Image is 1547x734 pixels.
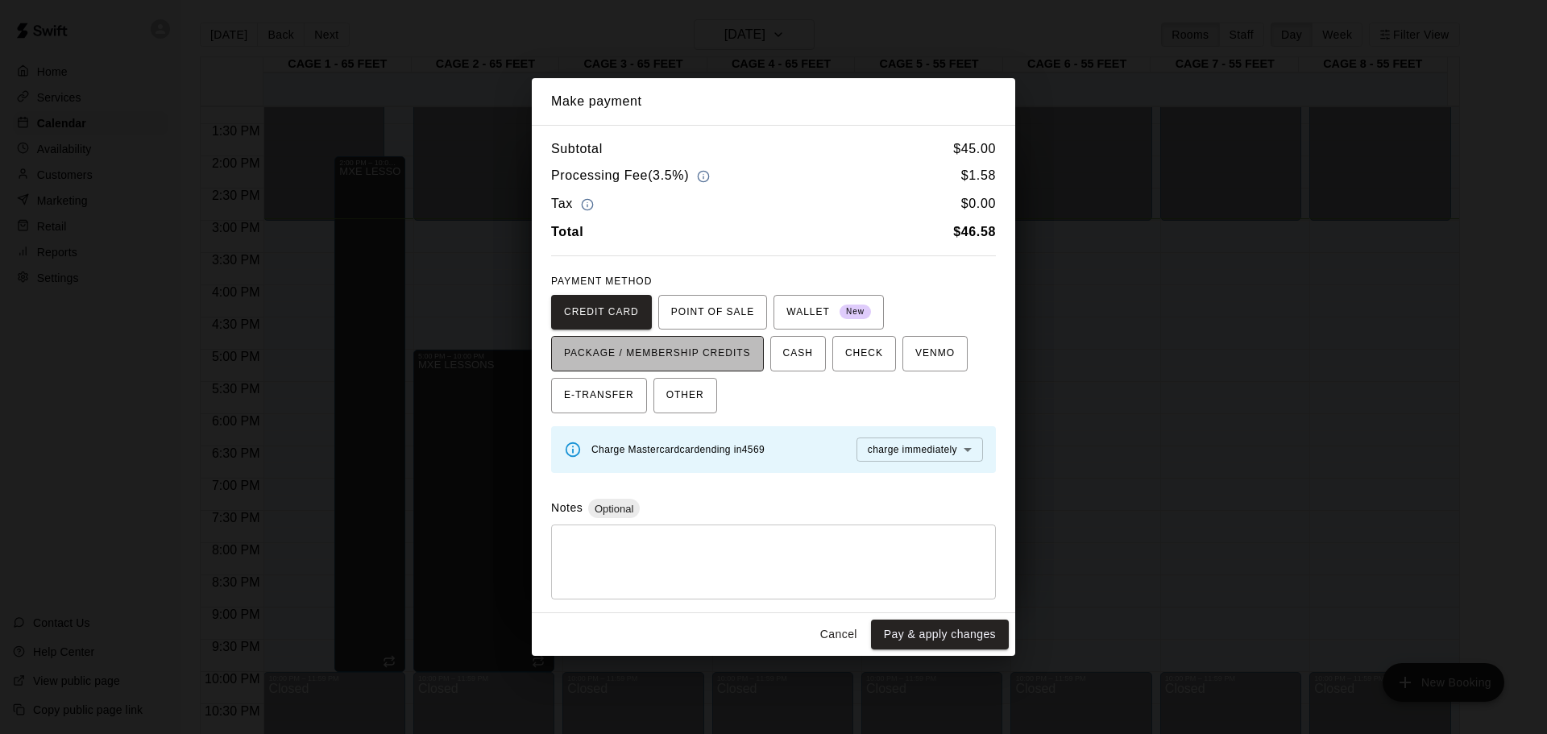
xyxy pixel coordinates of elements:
[551,378,647,413] button: E-TRANSFER
[770,336,826,371] button: CASH
[551,336,764,371] button: PACKAGE / MEMBERSHIP CREDITS
[551,501,583,514] label: Notes
[773,295,884,330] button: WALLET New
[783,341,813,367] span: CASH
[786,300,871,326] span: WALLET
[961,193,996,215] h6: $ 0.00
[551,165,714,187] h6: Processing Fee ( 3.5% )
[564,383,634,408] span: E-TRANSFER
[588,503,640,515] span: Optional
[551,295,652,330] button: CREDIT CARD
[591,444,765,455] span: Charge Mastercard card ending in 4569
[832,336,896,371] button: CHECK
[902,336,968,371] button: VENMO
[551,225,583,238] b: Total
[845,341,883,367] span: CHECK
[915,341,955,367] span: VENMO
[666,383,704,408] span: OTHER
[551,193,598,215] h6: Tax
[953,139,996,160] h6: $ 45.00
[813,620,865,649] button: Cancel
[953,225,996,238] b: $ 46.58
[564,341,751,367] span: PACKAGE / MEMBERSHIP CREDITS
[840,301,871,323] span: New
[551,139,603,160] h6: Subtotal
[564,300,639,326] span: CREDIT CARD
[658,295,767,330] button: POINT OF SALE
[868,444,957,455] span: charge immediately
[961,165,996,187] h6: $ 1.58
[671,300,754,326] span: POINT OF SALE
[551,276,652,287] span: PAYMENT METHOD
[532,78,1015,125] h2: Make payment
[653,378,717,413] button: OTHER
[871,620,1009,649] button: Pay & apply changes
